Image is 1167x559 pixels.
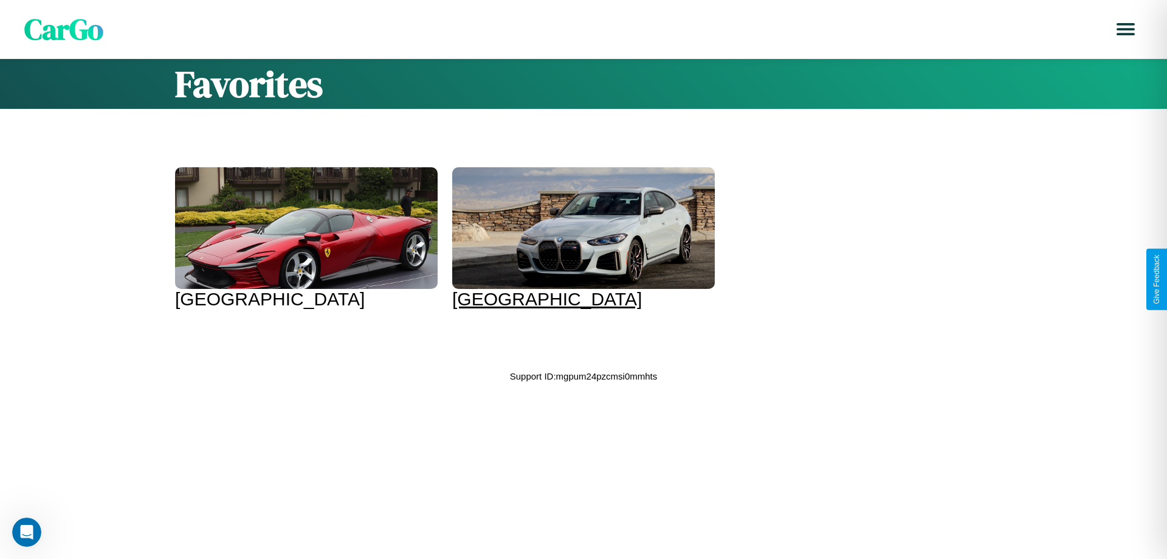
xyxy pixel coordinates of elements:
[452,289,715,310] div: [GEOGRAPHIC_DATA]
[1109,12,1143,46] button: Open menu
[175,59,992,109] h1: Favorites
[1152,255,1161,304] div: Give Feedback
[175,289,438,310] div: [GEOGRAPHIC_DATA]
[24,9,103,49] span: CarGo
[12,518,41,547] iframe: Intercom live chat
[510,368,658,384] p: Support ID: mgpum24pzcmsi0mmhts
